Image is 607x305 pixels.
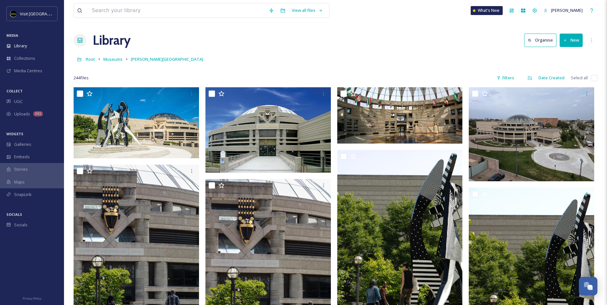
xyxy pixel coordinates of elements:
[6,212,22,217] span: SOCIALS
[471,6,503,15] a: What's New
[524,34,556,47] button: Organise
[6,131,23,136] span: WIDGETS
[571,75,588,81] span: Select all
[103,55,123,63] a: Museums
[14,111,30,117] span: Uploads
[74,87,199,158] img: Charles_H._Wright_Museum_Photo_Credit_Annistique_Photography (2).jpg
[6,89,23,93] span: COLLECT
[14,154,30,160] span: Embeds
[23,294,41,302] a: Privacy Policy
[551,7,583,13] span: [PERSON_NAME]
[540,4,586,17] a: [PERSON_NAME]
[14,192,32,198] span: SnapLink
[14,141,31,147] span: Galleries
[93,31,131,50] a: Library
[103,56,123,62] span: Museums
[579,277,597,295] button: Open Chat
[14,166,28,172] span: Stories
[469,87,594,181] img: Charles_H._Wright_Museum_Warren_Circle_Photo_Credit_Charles_H._Wright_Museum.jpg
[14,55,35,61] span: Collections
[560,34,583,47] button: New
[14,68,42,74] span: Media Centres
[10,11,17,17] img: VISIT%20DETROIT%20LOGO%20-%20BLACK%20BACKGROUND.png
[535,72,568,84] div: Date Created
[289,4,326,17] a: View all files
[205,87,331,173] img: Charles_H._Wright_Museum__Photo_Credit_Charles_H._Wright_Museum.jpg
[337,87,463,143] img: charleshwright.jpeg
[14,222,28,228] span: Socials
[23,296,41,301] span: Privacy Policy
[14,98,23,105] span: UGC
[14,179,25,185] span: Maps
[20,11,69,17] span: Visit [GEOGRAPHIC_DATA]
[493,72,517,84] div: Filters
[86,55,95,63] a: Root
[89,4,266,18] input: Search your library
[131,56,203,62] span: [PERSON_NAME][GEOGRAPHIC_DATA]
[131,55,203,63] a: [PERSON_NAME][GEOGRAPHIC_DATA]
[86,56,95,62] span: Root
[33,111,43,116] div: 341
[6,33,18,38] span: MEDIA
[14,43,27,49] span: Library
[74,75,89,81] span: 244 file s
